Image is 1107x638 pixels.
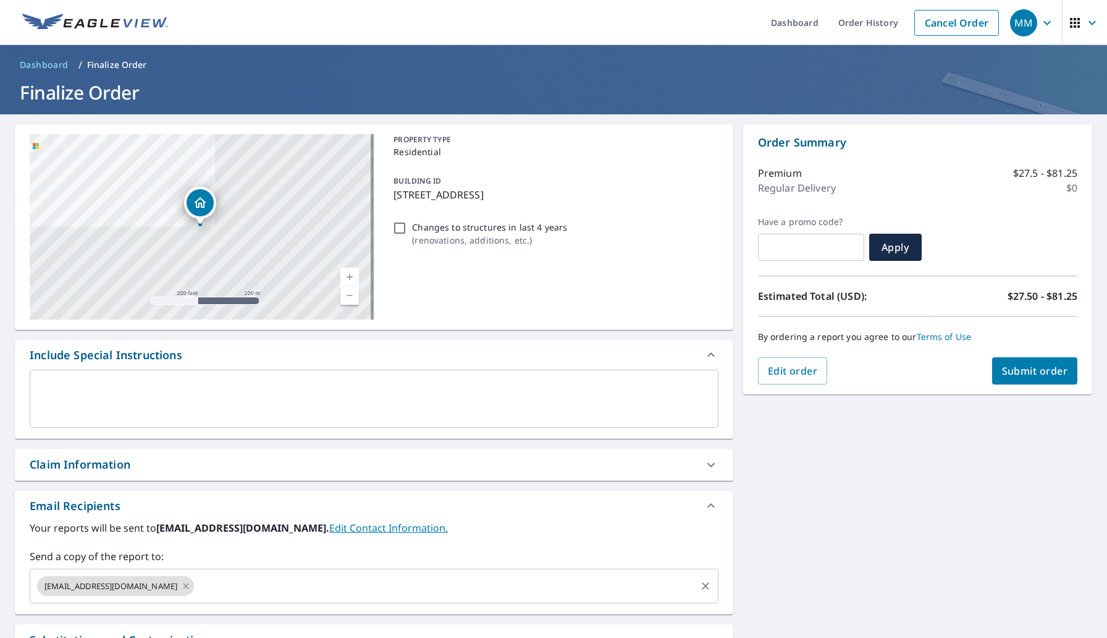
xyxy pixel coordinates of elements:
[30,498,120,514] div: Email Recipients
[394,134,713,145] p: PROPERTY TYPE
[1008,289,1077,304] p: $27.50 - $81.25
[758,331,1077,342] p: By ordering a report you agree to our
[394,187,713,202] p: [STREET_ADDRESS]
[340,286,359,305] a: Current Level 17, Zoom Out
[697,577,714,595] button: Clear
[1066,181,1077,195] p: $0
[78,57,82,72] li: /
[758,181,836,195] p: Regular Delivery
[37,576,194,596] div: [EMAIL_ADDRESS][DOMAIN_NAME]
[869,234,922,261] button: Apply
[340,268,359,286] a: Current Level 17, Zoom In
[758,216,864,228] label: Have a promo code?
[15,55,1092,75] nav: breadcrumb
[758,357,828,385] button: Edit order
[156,521,329,535] b: [EMAIL_ADDRESS][DOMAIN_NAME].
[20,59,69,71] span: Dashboard
[37,581,185,592] span: [EMAIL_ADDRESS][DOMAIN_NAME]
[15,491,733,521] div: Email Recipients
[30,549,718,564] label: Send a copy of the report to:
[879,240,912,254] span: Apply
[15,55,74,75] a: Dashboard
[30,521,718,535] label: Your reports will be sent to
[992,357,1078,385] button: Submit order
[917,331,972,342] a: Terms of Use
[758,289,918,304] p: Estimated Total (USD):
[1002,364,1068,378] span: Submit order
[15,80,1092,105] h1: Finalize Order
[412,234,567,247] p: ( renovations, additions, etc. )
[914,10,999,36] a: Cancel Order
[15,340,733,370] div: Include Special Instructions
[30,347,182,364] div: Include Special Instructions
[768,364,818,378] span: Edit order
[329,521,448,535] a: EditContactInfo
[87,59,147,71] p: Finalize Order
[758,166,802,181] p: Premium
[412,221,567,234] p: Changes to structures in last 4 years
[184,187,216,225] div: Dropped pin, building 1, Residential property, 404 S 18th St Mer Rouge, LA 71261
[394,176,441,186] p: BUILDING ID
[30,456,130,473] div: Claim Information
[758,134,1077,151] p: Order Summary
[1010,9,1037,36] div: MM
[15,449,733,480] div: Claim Information
[22,14,168,32] img: EV Logo
[1013,166,1077,181] p: $27.5 - $81.25
[394,145,713,158] p: Residential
